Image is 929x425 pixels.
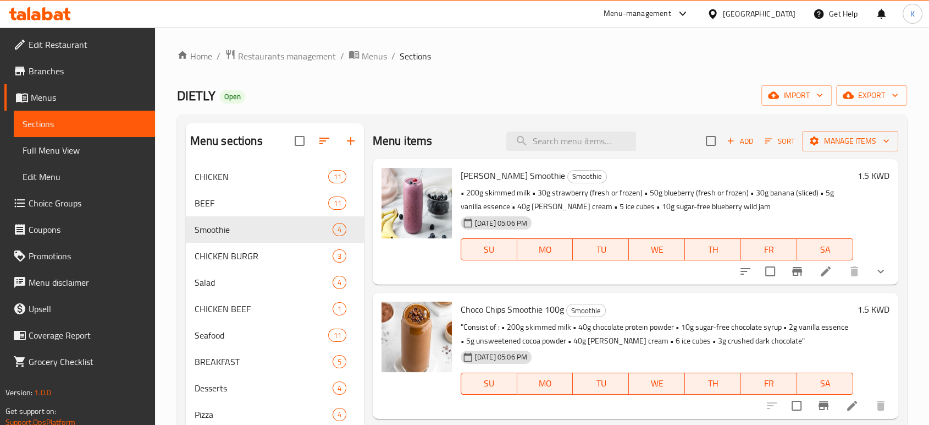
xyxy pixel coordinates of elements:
div: Salad4 [186,269,364,296]
li: / [217,50,220,63]
div: Smoothie4 [186,216,364,243]
div: Smoothie [566,304,606,317]
span: 4 [333,410,346,420]
span: Upsell [29,302,146,315]
div: Smoothie [567,170,607,183]
span: WE [633,242,681,258]
a: Menus [4,84,155,111]
li: / [340,50,344,63]
div: items [333,223,346,236]
span: Sections [23,117,146,130]
button: TH [685,373,741,395]
button: SU [461,238,517,260]
button: MO [517,238,573,260]
p: "Consist of : • 200g skimmed milk • 40g chocolate protein powder • 10g sugar-free chocolate syrup... [461,320,853,348]
h6: 1.5 KWD [858,302,889,317]
a: Sections [14,111,155,137]
div: items [328,329,346,342]
div: items [333,382,346,395]
span: Choco Chips Smoothie 100g [461,301,564,318]
span: TH [689,375,737,391]
div: Open [220,90,245,103]
button: TU [573,238,629,260]
button: SA [797,373,853,395]
span: Select all sections [288,129,311,152]
span: FR [745,242,793,258]
span: FR [745,375,793,391]
a: Home [177,50,212,63]
a: Menu disclaimer [4,269,155,296]
span: 4 [333,277,346,288]
span: Select section [699,129,722,152]
div: [GEOGRAPHIC_DATA] [723,8,795,20]
li: / [391,50,395,63]
span: Seafood [195,329,329,342]
span: TU [577,375,624,391]
span: 11 [329,330,345,341]
button: SU [461,373,517,395]
span: Sort items [757,133,802,150]
span: TH [689,242,737,258]
span: [DATE] 05:06 PM [471,218,532,228]
span: Edit Menu [23,170,146,183]
h2: Menu sections [190,133,263,149]
button: delete [841,258,867,285]
span: 4 [333,225,346,235]
button: Branch-specific-item [784,258,810,285]
nav: breadcrumb [177,49,907,63]
div: Menu-management [604,7,671,20]
button: TH [685,238,741,260]
a: Edit Restaurant [4,31,155,58]
div: CHICKEN BEEF [195,302,333,315]
div: CHICKEN BEEF1 [186,296,364,322]
div: CHICKEN BURGR3 [186,243,364,269]
button: Add section [338,128,364,154]
a: Coverage Report [4,322,155,348]
button: export [836,85,907,106]
button: MO [517,373,573,395]
button: WE [629,238,685,260]
span: 4 [333,383,346,394]
div: CHICKEN11 [186,164,364,190]
span: 1.0.0 [34,385,51,400]
span: [PERSON_NAME] Smoothie [461,167,565,184]
a: Promotions [4,243,155,269]
a: Edit menu item [845,399,859,412]
button: delete [867,393,894,419]
span: DIETLY [177,83,215,108]
a: Edit menu item [819,265,832,278]
span: SA [801,375,849,391]
span: Add [725,135,755,148]
button: TU [573,373,629,395]
span: Select to update [759,260,782,283]
button: Sort [762,133,798,150]
span: SU [466,375,513,391]
span: Coupons [29,223,146,236]
span: Salad [195,276,333,289]
span: Desserts [195,382,333,395]
div: items [328,197,346,210]
span: Menus [362,50,387,63]
div: BREAKFAST [195,355,333,368]
input: search [506,132,636,151]
div: Seafood11 [186,322,364,348]
span: import [770,89,823,102]
span: Version: [5,385,32,400]
img: Berry Crunch Smoothie [381,168,452,238]
span: 5 [333,357,346,367]
button: FR [741,238,797,260]
span: CHICKEN BURGR [195,249,333,263]
div: items [333,302,346,315]
a: Edit Menu [14,164,155,190]
span: Open [220,92,245,101]
span: SU [466,242,513,258]
span: MO [522,242,569,258]
span: Get support on: [5,404,56,418]
span: 11 [329,198,345,209]
a: Full Menu View [14,137,155,164]
span: Choice Groups [29,197,146,210]
div: CHICKEN [195,170,329,183]
button: sort-choices [732,258,759,285]
span: Full Menu View [23,144,146,157]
